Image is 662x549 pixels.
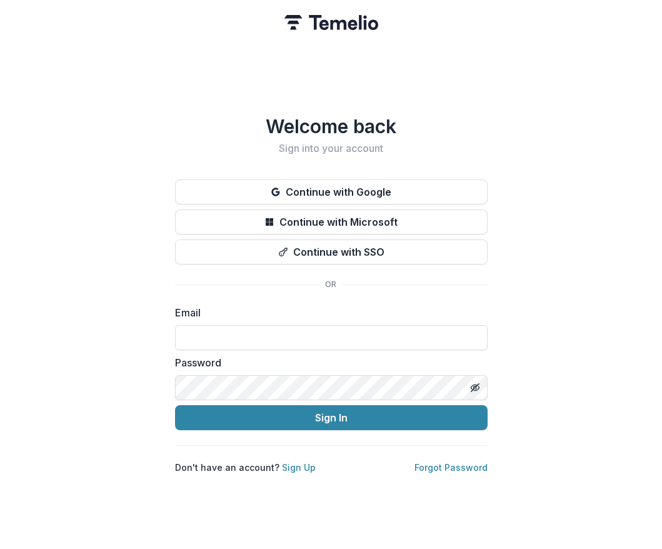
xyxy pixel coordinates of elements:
[175,355,480,370] label: Password
[414,462,488,473] a: Forgot Password
[175,179,488,204] button: Continue with Google
[175,405,488,430] button: Sign In
[175,209,488,234] button: Continue with Microsoft
[175,115,488,138] h1: Welcome back
[175,461,316,474] p: Don't have an account?
[175,305,480,320] label: Email
[175,239,488,264] button: Continue with SSO
[282,462,316,473] a: Sign Up
[465,378,485,398] button: Toggle password visibility
[284,15,378,30] img: Temelio
[175,143,488,154] h2: Sign into your account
